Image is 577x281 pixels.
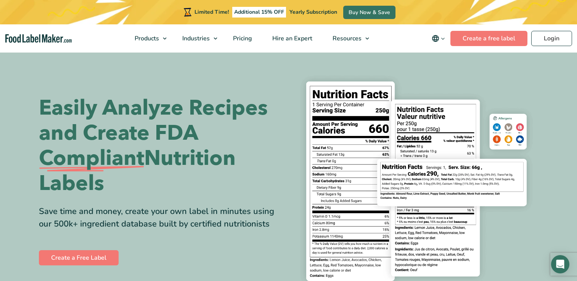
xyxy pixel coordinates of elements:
a: Login [531,31,572,46]
a: Products [125,24,170,53]
a: Create a free label [450,31,527,46]
a: Pricing [223,24,260,53]
span: Products [132,34,160,43]
a: Create a Free Label [39,250,119,265]
span: Limited Time! [194,8,229,16]
div: Open Intercom Messenger [551,255,569,273]
span: Compliant [39,146,144,171]
a: Industries [172,24,221,53]
span: Yearly Subscription [289,8,337,16]
span: Industries [180,34,211,43]
span: Additional 15% OFF [232,7,286,18]
span: Hire an Expert [270,34,313,43]
a: Hire an Expert [262,24,321,53]
h1: Easily Analyze Recipes and Create FDA Nutrition Labels [39,96,283,196]
a: Buy Now & Save [343,6,395,19]
a: Resources [323,24,373,53]
span: Pricing [231,34,253,43]
span: Resources [330,34,362,43]
div: Save time and money, create your own label in minutes using our 500k+ ingredient database built b... [39,205,283,230]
